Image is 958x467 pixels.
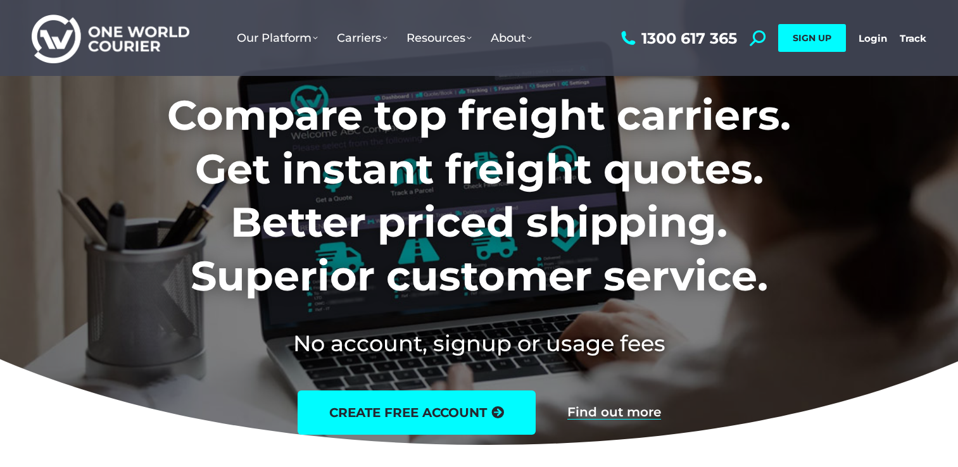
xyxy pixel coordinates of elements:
[491,31,532,45] span: About
[337,31,388,45] span: Carriers
[397,18,481,58] a: Resources
[84,328,874,359] h2: No account, signup or usage fees
[84,89,874,302] h1: Compare top freight carriers. Get instant freight quotes. Better priced shipping. Superior custom...
[298,390,536,435] a: create free account
[481,18,541,58] a: About
[237,31,318,45] span: Our Platform
[567,406,661,420] a: Find out more
[793,32,831,44] span: SIGN UP
[900,32,926,44] a: Track
[227,18,327,58] a: Our Platform
[327,18,397,58] a: Carriers
[859,32,887,44] a: Login
[407,31,472,45] span: Resources
[32,13,189,64] img: One World Courier
[778,24,846,52] a: SIGN UP
[618,30,737,46] a: 1300 617 365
